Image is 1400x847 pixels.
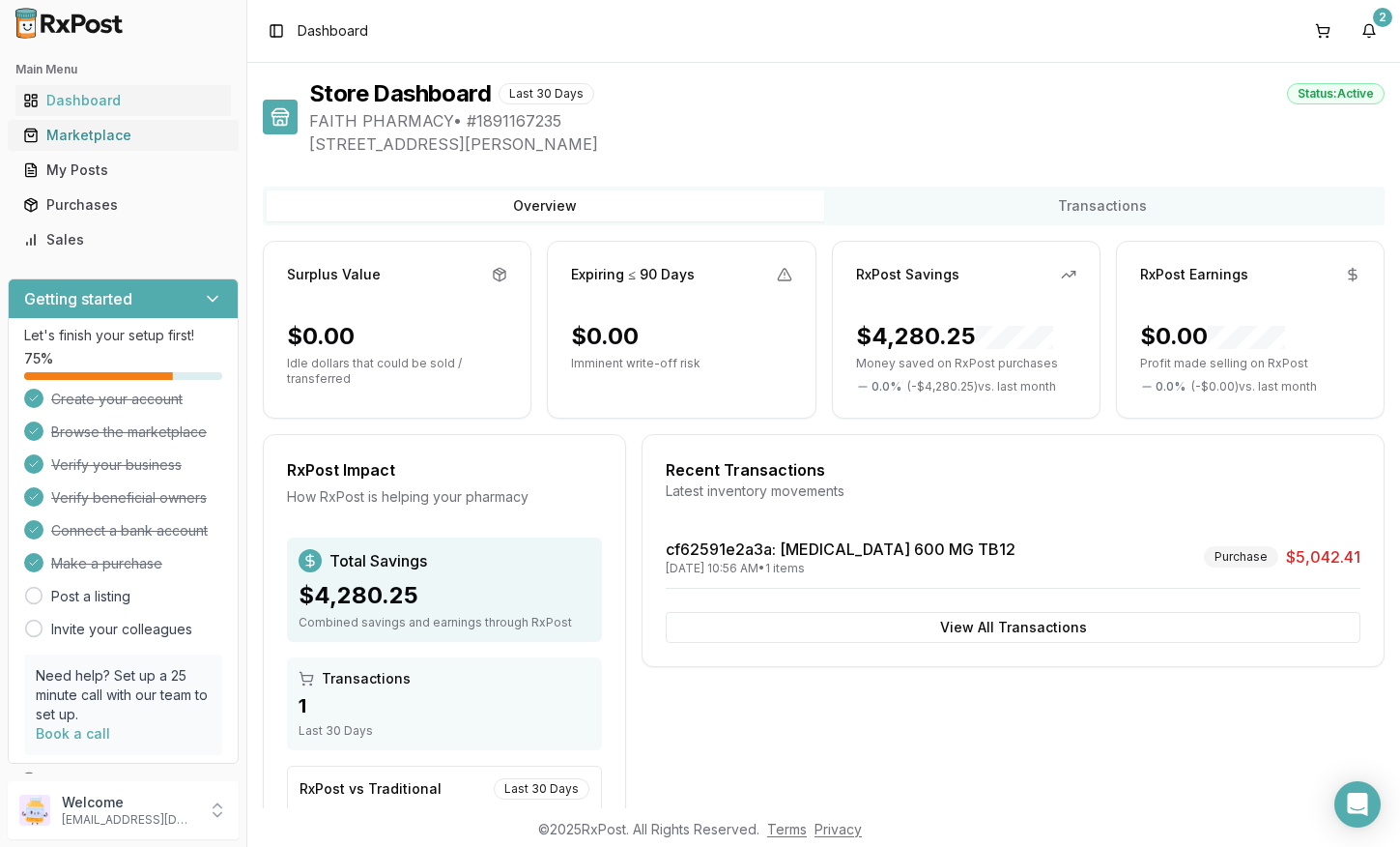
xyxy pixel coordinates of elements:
[287,356,507,387] p: Idle dollars that could be sold / transferred
[1156,379,1186,394] span: 0.0 %
[907,379,1056,394] span: ( - $4,280.25 ) vs. last month
[571,265,695,284] div: Expiring ≤ 90 Days
[23,230,223,249] div: Sales
[309,132,1385,156] span: [STREET_ADDRESS][PERSON_NAME]
[1140,265,1248,284] div: RxPost Earnings
[1334,781,1381,828] div: Open Intercom Messenger
[322,669,411,688] span: Transactions
[23,161,223,180] div: My Posts
[571,356,791,371] p: Imminent write-off risk
[8,8,131,39] img: RxPost Logo
[51,521,208,540] span: Connect a bank account
[36,725,110,742] a: Book a call
[571,321,639,352] div: $0.00
[8,224,239,255] button: Sales
[19,795,50,826] img: User avatar
[1140,356,1360,371] p: Profit made selling on RxPost
[287,321,355,352] div: $0.00
[300,779,442,799] div: RxPost vs Traditional
[23,126,223,145] div: Marketplace
[666,482,1360,501] div: Latest inventory movements
[8,764,239,799] button: Support
[23,91,223,110] div: Dashboard
[298,21,368,41] span: Dashboard
[24,287,132,310] h3: Getting started
[666,561,1015,576] div: [DATE] 10:56 AM • 1 items
[15,83,231,118] a: Dashboard
[8,120,239,151] button: Marketplace
[299,580,590,611] div: $4,280.25
[1140,321,1285,352] div: $0.00
[51,455,182,475] span: Verify your business
[856,265,959,284] div: RxPost Savings
[23,195,223,215] div: Purchases
[36,666,211,724] p: Need help? Set up a 25 minute call with our team to set up.
[666,458,1360,482] div: Recent Transactions
[24,326,222,345] p: Let's finish your setup first!
[329,549,427,572] span: Total Savings
[8,190,239,220] button: Purchases
[871,379,901,394] span: 0.0 %
[499,83,594,104] div: Last 30 Days
[1204,546,1278,568] div: Purchase
[24,349,53,368] span: 75 %
[299,723,590,739] div: Last 30 Days
[15,118,231,153] a: Marketplace
[51,620,192,639] a: Invite your colleagues
[1354,15,1385,46] button: 2
[1191,379,1317,394] span: ( - $0.00 ) vs. last month
[666,612,1360,643] button: View All Transactions
[287,487,602,507] div: How RxPost is helping your pharmacy
[267,190,824,221] button: Overview
[494,778,589,800] div: Last 30 Days
[814,821,862,837] a: Privacy
[15,153,231,188] a: My Posts
[51,587,130,606] a: Post a listing
[299,692,590,719] div: 1
[51,488,207,508] span: Verify beneficial owners
[666,540,1015,559] a: cf62591e2a3a: [MEDICAL_DATA] 600 MG TB12
[51,554,162,573] span: Make a purchase
[8,155,239,186] button: My Posts
[1373,8,1392,27] div: 2
[15,188,231,222] a: Purchases
[767,821,807,837] a: Terms
[15,222,231,257] a: Sales
[62,812,196,828] p: [EMAIL_ADDRESS][DOMAIN_NAME]
[287,458,602,482] div: RxPost Impact
[309,78,491,109] h1: Store Dashboard
[51,423,207,442] span: Browse the marketplace
[62,793,196,812] p: Welcome
[824,190,1382,221] button: Transactions
[287,265,381,284] div: Surplus Value
[1286,545,1360,569] span: $5,042.41
[15,62,231,77] h2: Main Menu
[8,85,239,116] button: Dashboard
[298,21,368,41] nav: breadcrumb
[51,390,183,409] span: Create your account
[299,615,590,630] div: Combined savings and earnings through RxPost
[309,109,1385,132] span: FAITH PHARMACY • # 1891167235
[1287,83,1385,104] div: Status: Active
[856,356,1076,371] p: Money saved on RxPost purchases
[856,321,1053,352] div: $4,280.25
